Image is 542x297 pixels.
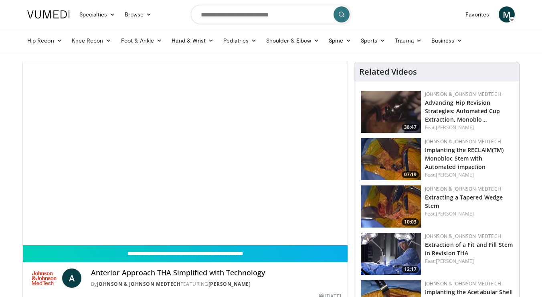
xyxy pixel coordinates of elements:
a: Johnson & Johnson MedTech [425,185,501,192]
a: Trauma [390,33,427,49]
a: [PERSON_NAME] [436,124,474,131]
a: Implanting the RECLAIM(TM) Monobloc Stem with Automated impaction [425,146,504,171]
a: Johnson & Johnson MedTech [425,280,501,287]
a: Business [427,33,467,49]
a: 38:47 [361,91,421,133]
a: [PERSON_NAME] [436,210,474,217]
a: Hand & Wrist [167,33,218,49]
img: 9f1a5b5d-2ba5-4c40-8e0c-30b4b8951080.150x105_q85_crop-smart_upscale.jpg [361,91,421,133]
a: 12:17 [361,233,421,275]
span: 38:47 [402,124,419,131]
a: [PERSON_NAME] [436,258,474,264]
div: Feat. [425,124,513,131]
a: Specialties [75,6,120,22]
a: Foot & Ankle [116,33,167,49]
a: Hip Recon [22,33,67,49]
span: 12:17 [402,266,419,273]
img: 82aed312-2a25-4631-ae62-904ce62d2708.150x105_q85_crop-smart_upscale.jpg [361,233,421,275]
a: Knee Recon [67,33,116,49]
img: Johnson & Johnson MedTech [29,269,59,288]
video-js: Video Player [23,62,348,245]
a: Spine [324,33,356,49]
a: Shoulder & Elbow [261,33,324,49]
img: VuMedi Logo [27,10,70,18]
div: Feat. [425,171,513,179]
img: ffc33e66-92ed-4f11-95c4-0a160745ec3c.150x105_q85_crop-smart_upscale.jpg [361,138,421,180]
a: Advancing Hip Revision Strategies: Automated Cup Extraction, Monoblo… [425,99,500,123]
a: Browse [120,6,157,22]
h4: Anterior Approach THA Simplified with Technology [91,269,341,277]
div: Feat. [425,210,513,218]
span: 10:03 [402,218,419,226]
a: M [499,6,515,22]
a: Johnson & Johnson MedTech [97,281,181,287]
a: Extraction of a Fit and Fill Stem in Revision THA [425,241,513,257]
a: [PERSON_NAME] [208,281,251,287]
a: [PERSON_NAME] [436,171,474,178]
div: Feat. [425,258,513,265]
a: A [62,269,81,288]
a: Sports [356,33,390,49]
a: Pediatrics [218,33,261,49]
a: Favorites [461,6,494,22]
a: Johnson & Johnson MedTech [425,233,501,240]
input: Search topics, interventions [191,5,351,24]
a: 10:03 [361,185,421,228]
a: 07:19 [361,138,421,180]
a: Johnson & Johnson MedTech [425,138,501,145]
a: Johnson & Johnson MedTech [425,91,501,98]
h4: Related Videos [359,67,417,77]
span: 07:19 [402,171,419,178]
div: By FEATURING [91,281,341,288]
a: Extracting a Tapered Wedge Stem [425,193,503,210]
img: 0b84e8e2-d493-4aee-915d-8b4f424ca292.150x105_q85_crop-smart_upscale.jpg [361,185,421,228]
